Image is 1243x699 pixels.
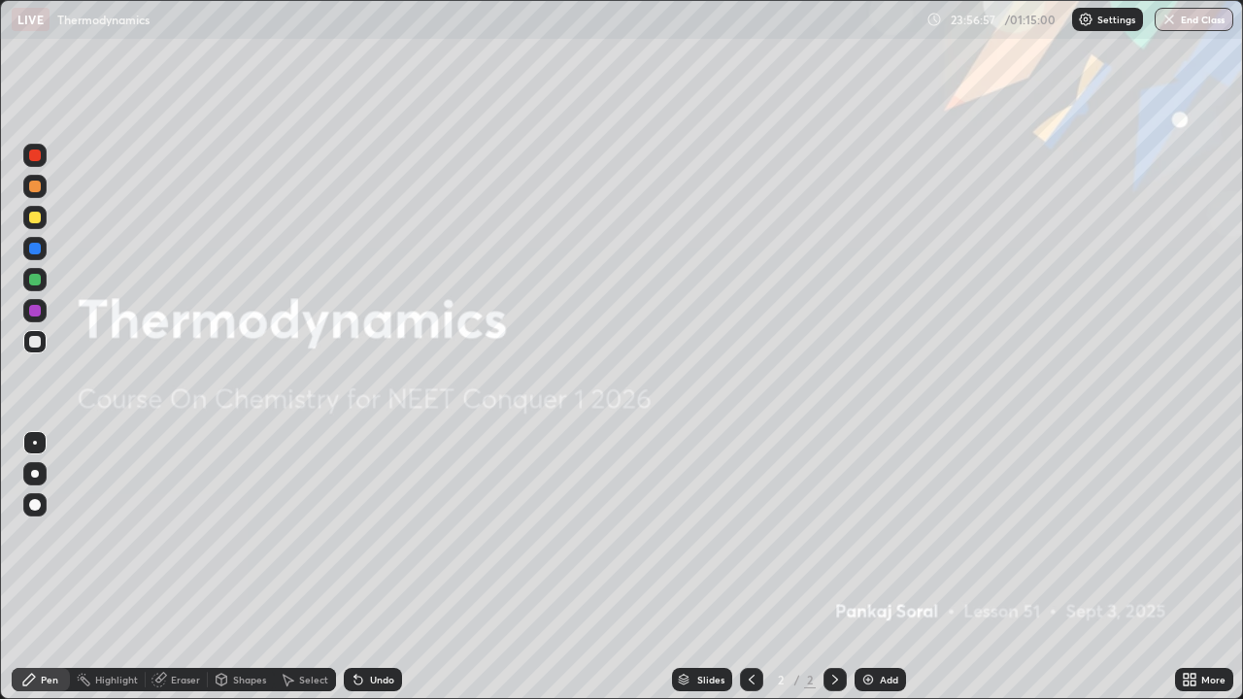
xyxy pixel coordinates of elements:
div: Highlight [95,675,138,684]
p: Thermodynamics [57,12,150,27]
div: Shapes [233,675,266,684]
div: Eraser [171,675,200,684]
button: End Class [1155,8,1233,31]
div: Add [880,675,898,684]
p: Settings [1097,15,1135,24]
div: More [1201,675,1226,684]
div: Select [299,675,328,684]
p: LIVE [17,12,44,27]
div: / [794,674,800,685]
div: Undo [370,675,394,684]
img: class-settings-icons [1078,12,1093,27]
div: Pen [41,675,58,684]
div: 2 [804,671,816,688]
img: add-slide-button [860,672,876,687]
div: Slides [697,675,724,684]
img: end-class-cross [1161,12,1177,27]
div: 2 [771,674,790,685]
